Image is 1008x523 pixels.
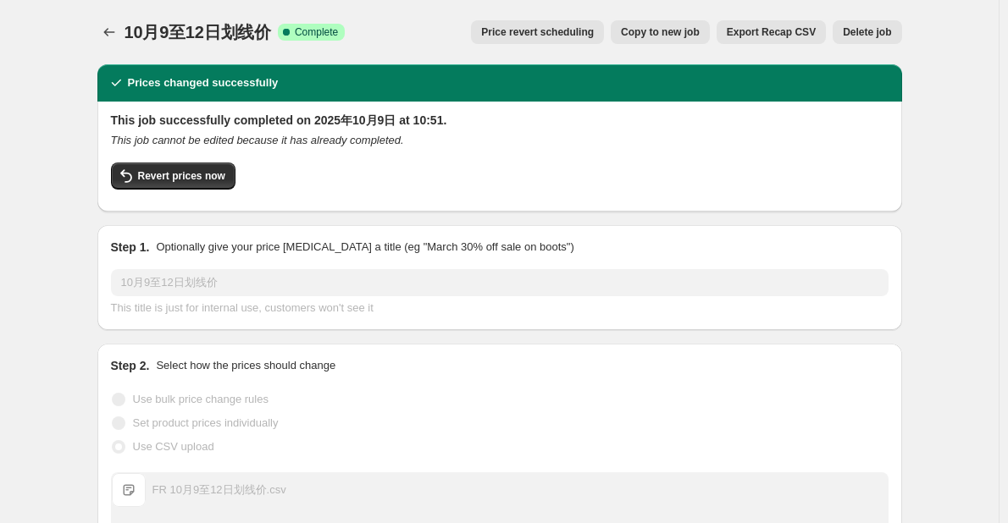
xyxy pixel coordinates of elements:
span: 10月9至12日划线价 [125,23,271,41]
p: Optionally give your price [MEDICAL_DATA] a title (eg "March 30% off sale on boots") [156,239,573,256]
button: Revert prices now [111,162,235,190]
span: Set product prices individually [133,416,279,429]
p: Select how the prices should change [156,357,335,374]
button: Export Recap CSV [717,20,826,44]
span: Use CSV upload [133,440,214,453]
span: Delete job [843,25,891,39]
input: 30% off holiday sale [111,269,889,296]
h2: Step 1. [111,239,150,256]
span: Export Recap CSV [727,25,816,39]
button: Delete job [833,20,901,44]
h2: Prices changed successfully [128,74,279,91]
button: Copy to new job [611,20,710,44]
span: Revert prices now [138,169,225,183]
span: Copy to new job [621,25,700,39]
h2: Step 2. [111,357,150,374]
span: Use bulk price change rules [133,393,269,405]
h2: This job successfully completed on 2025年10月9日 at 10:51. [111,112,889,129]
button: Price change jobs [97,20,121,44]
span: Complete [295,25,338,39]
span: Price revert scheduling [481,25,594,39]
button: Price revert scheduling [471,20,604,44]
div: FR 10月9至12日划线价.csv [152,482,286,498]
span: This title is just for internal use, customers won't see it [111,301,374,314]
i: This job cannot be edited because it has already completed. [111,134,404,146]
